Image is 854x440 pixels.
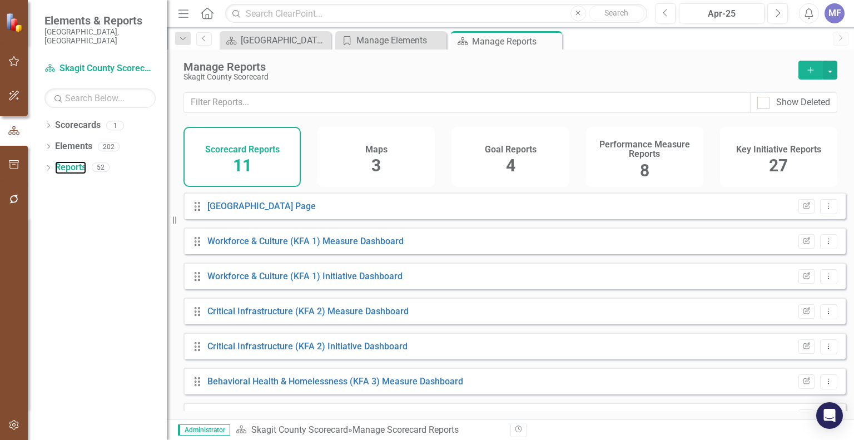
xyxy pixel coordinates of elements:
[356,33,444,47] div: Manage Elements
[44,88,156,108] input: Search Below...
[604,8,628,17] span: Search
[6,13,25,32] img: ClearPoint Strategy
[55,140,92,153] a: Elements
[241,33,328,47] div: [GEOGRAPHIC_DATA] Page
[338,33,444,47] a: Manage Elements
[183,73,787,81] div: Skagit County Scorecard
[44,62,156,75] a: Skagit County Scorecard
[640,161,649,180] span: 8
[98,142,120,151] div: 202
[683,7,761,21] div: Apr-25
[205,145,280,155] h4: Scorecard Reports
[365,145,388,155] h4: Maps
[207,201,316,211] a: [GEOGRAPHIC_DATA] Page
[225,4,647,23] input: Search ClearPoint...
[207,376,463,387] a: Behavioral Health & Homelessness (KFA 3) Measure Dashboard
[736,145,821,155] h4: Key Initiative Reports
[44,14,156,27] span: Elements & Reports
[55,161,86,174] a: Reports
[251,424,348,435] a: Skagit County Scorecard
[472,34,559,48] div: Manage Reports
[178,424,230,436] span: Administrator
[506,156,515,175] span: 4
[769,156,788,175] span: 27
[776,96,830,109] div: Show Deleted
[183,61,787,73] div: Manage Reports
[679,3,764,23] button: Apr-25
[55,119,101,132] a: Scorecards
[593,140,697,159] h4: Performance Measure Reports
[485,145,537,155] h4: Goal Reports
[589,6,644,21] button: Search
[236,424,502,437] div: » Manage Scorecard Reports
[92,163,110,172] div: 52
[207,236,404,246] a: Workforce & Culture (KFA 1) Measure Dashboard
[207,271,403,281] a: Workforce & Culture (KFA 1) Initiative Dashboard
[371,156,381,175] span: 3
[207,306,409,317] a: Critical Infrastructure (KFA 2) Measure Dashboard
[233,156,252,175] span: 11
[106,121,124,130] div: 1
[816,402,843,429] div: Open Intercom Messenger
[825,3,845,23] button: MF
[183,92,751,113] input: Filter Reports...
[207,341,408,352] a: Critical Infrastructure (KFA 2) Initiative Dashboard
[222,33,328,47] a: [GEOGRAPHIC_DATA] Page
[44,27,156,46] small: [GEOGRAPHIC_DATA], [GEOGRAPHIC_DATA]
